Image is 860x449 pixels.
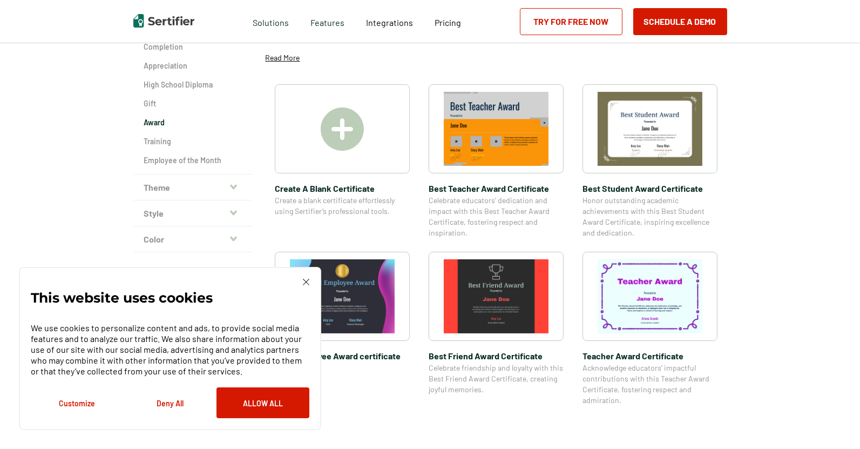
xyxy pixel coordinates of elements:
[366,15,413,28] a: Integrations
[144,136,241,147] a: Training
[133,175,252,200] button: Theme
[266,52,300,63] p: Read More
[31,323,309,377] p: We use cookies to personalize content and ads, to provide social media features and to analyze ou...
[290,259,395,333] img: Best Employee Award certificate​
[444,259,548,333] img: Best Friend Award Certificate​
[31,387,124,418] button: Customize
[275,182,410,195] span: Create A Blank Certificate
[598,92,702,166] img: Best Student Award Certificate​
[429,363,564,395] span: Celebrate friendship and loyalty with this Best Friend Award Certificate, creating joyful memories.
[310,15,344,28] span: Features
[133,226,252,252] button: Color
[583,195,717,238] span: Honor outstanding academic achievements with this Best Student Award Certificate, inspiring excel...
[429,252,564,406] a: Best Friend Award Certificate​Best Friend Award Certificate​Celebrate friendship and loyalty with...
[144,61,241,71] a: Appreciation
[133,14,194,28] img: Sertifier | Digital Credentialing Platform
[144,79,241,90] a: High School Diploma
[144,42,241,52] a: Completion
[216,387,309,418] button: Allow All
[429,195,564,238] span: Celebrate educators’ dedication and impact with this Best Teacher Award Certificate, fostering re...
[520,8,622,35] a: Try for Free Now
[31,292,213,303] p: This website uses cookies
[321,108,364,151] img: Create A Blank Certificate
[633,8,727,35] button: Schedule a Demo
[429,349,564,363] span: Best Friend Award Certificate​
[275,195,410,217] span: Create a blank certificate effortlessly using Sertifier’s professional tools.
[366,17,413,28] span: Integrations
[144,155,241,166] a: Employee of the Month
[144,98,241,109] a: Gift
[133,200,252,226] button: Style
[435,17,461,28] span: Pricing
[444,92,548,166] img: Best Teacher Award Certificate​
[583,182,717,195] span: Best Student Award Certificate​
[275,252,410,406] a: Best Employee Award certificate​Best Employee Award certificate​
[303,279,309,285] img: Cookie Popup Close
[429,84,564,238] a: Best Teacher Award Certificate​Best Teacher Award Certificate​Celebrate educators’ dedication and...
[806,397,860,449] iframe: Chat Widget
[124,387,216,418] button: Deny All
[583,349,717,363] span: Teacher Award Certificate
[598,259,702,333] img: Teacher Award Certificate
[144,117,241,128] a: Award
[429,182,564,195] span: Best Teacher Award Certificate​
[583,252,717,406] a: Teacher Award CertificateTeacher Award CertificateAcknowledge educators’ impactful contributions ...
[583,84,717,238] a: Best Student Award Certificate​Best Student Award Certificate​Honor outstanding academic achievem...
[583,363,717,406] span: Acknowledge educators’ impactful contributions with this Teacher Award Certificate, fostering res...
[435,15,461,28] a: Pricing
[275,349,410,363] span: Best Employee Award certificate​
[253,15,289,28] span: Solutions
